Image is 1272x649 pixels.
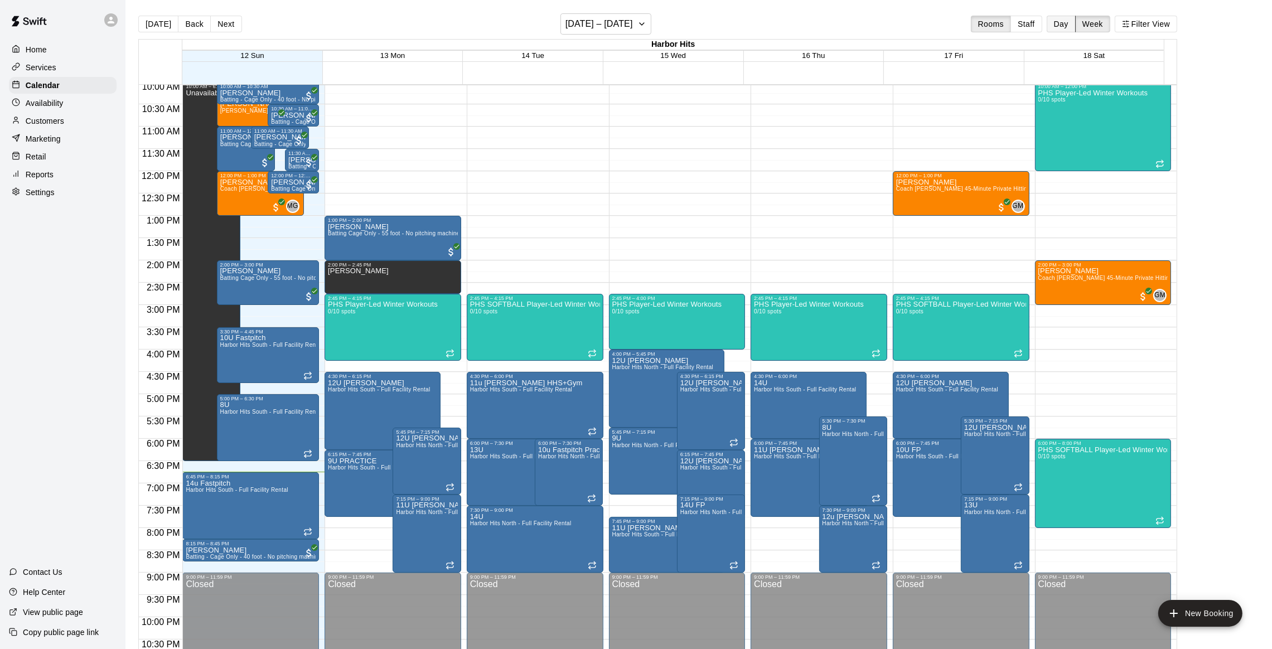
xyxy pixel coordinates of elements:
[26,133,61,144] p: Marketing
[217,93,304,127] div: 10:15 AM – 11:00 AM: Jack Price
[220,141,352,147] span: Batting Cage Only - 55 foot - No pitching machine
[325,372,441,450] div: 4:30 PM – 6:15 PM: 12U FP VANDERVORT
[470,308,497,314] span: 0/10 spots filled
[144,439,183,448] span: 6:00 PM
[677,495,745,573] div: 7:15 PM – 9:00 PM: 14U FP
[1155,159,1164,168] span: Recurring event
[270,202,282,213] span: All customers have paid
[9,59,117,76] div: Services
[819,416,887,506] div: 5:30 PM – 7:30 PM: 8U
[396,442,497,448] span: Harbor Hits North - Full Facility Rental
[23,607,83,618] p: View public page
[896,173,1026,178] div: 12:00 PM – 1:00 PM
[328,230,460,236] span: Batting Cage Only - 55 foot - No pitching machine
[144,528,183,537] span: 8:00 PM
[220,342,322,348] span: Harbor Hits South - Full Facility Rental
[612,308,640,314] span: 0/10 spots filled
[896,574,1026,580] div: 9:00 PM – 11:59 PM
[467,439,583,506] div: 6:00 PM – 7:30 PM: 13U
[268,171,319,193] div: 12:00 PM – 12:30 PM: Carlos Sanchez
[612,442,714,448] span: Harbor Hits North - Full Facility Rental
[271,106,316,112] div: 10:30 AM – 11:00 AM
[1012,200,1025,213] div: Graham Mercado*
[139,193,182,203] span: 12:30 PM
[872,349,881,358] span: Recurring event
[1014,561,1023,570] span: Recurring event
[303,527,312,536] span: Recurring event
[144,372,183,381] span: 4:30 PM
[9,113,117,129] div: Customers
[380,51,405,60] span: 13 Mon
[446,246,457,258] span: All customers have paid
[896,186,1052,192] span: Coach [PERSON_NAME] 45-Minute Private Hitting Lesson
[802,51,825,60] button: 16 Thu
[139,149,183,158] span: 11:30 AM
[139,127,183,136] span: 11:00 AM
[470,574,600,580] div: 9:00 PM – 11:59 PM
[325,450,441,517] div: 6:15 PM – 7:45 PM: 9U PRACTICE
[220,275,352,281] span: Batting Cage Only - 55 foot - No pitching machine
[560,13,651,35] button: [DATE] – [DATE]
[9,166,117,183] a: Reports
[325,260,461,294] div: 2:00 PM – 2:45 PM: Leo Molina
[446,349,454,358] span: Recurring event
[1075,16,1110,32] button: Week
[896,440,1005,446] div: 6:00 PM – 7:45 PM
[9,184,117,201] a: Settings
[754,386,856,393] span: Harbor Hits South - Full Facility Rental
[303,180,315,191] span: All customers have paid
[23,587,65,598] p: Help Center
[944,51,963,60] span: 17 Fri
[393,428,461,495] div: 5:45 PM – 7:15 PM: 12U KELLER
[535,439,603,506] div: 6:00 PM – 7:30 PM: 10u Fastpitch Practice HHN/Gym
[144,483,183,493] span: 7:00 PM
[271,173,316,178] div: 12:00 PM – 12:30 PM
[896,386,998,393] span: Harbor Hits South - Full Facility Rental
[9,148,117,165] a: Retail
[1158,289,1167,302] span: Graham Mercado*
[217,127,275,171] div: 11:00 AM – 12:00 PM: Addison Jones
[1035,82,1172,171] div: 10:00 AM – 12:00 PM: PHS Player-Led Winter Workouts
[144,506,183,515] span: 7:30 PM
[328,308,355,314] span: 0/10 spots filled
[612,574,742,580] div: 9:00 PM – 11:59 PM
[254,141,390,147] span: Batting - Cage Only - 40 foot - No pitching machine
[240,51,264,60] button: 12 Sun
[1012,201,1023,212] span: GM
[144,394,183,404] span: 5:00 PM
[751,372,867,439] div: 4:30 PM – 6:00 PM: 14U
[144,461,183,471] span: 6:30 PM
[823,520,924,526] span: Harbor Hits North - Full Facility Rental
[139,104,183,114] span: 10:30 AM
[328,452,437,457] div: 6:15 PM – 7:45 PM
[220,96,356,103] span: Batting - Cage Only - 40 foot - No pitching machine
[470,374,600,379] div: 4:30 PM – 6:00 PM
[144,550,183,560] span: 8:30 PM
[996,202,1007,213] span: All customers have paid
[26,62,56,73] p: Services
[220,108,368,114] span: [PERSON_NAME] 45-minute private pitching instruction
[609,428,725,495] div: 5:45 PM – 7:15 PM: 9U
[9,95,117,112] a: Availability
[220,262,316,268] div: 2:00 PM – 3:00 PM
[26,80,60,91] p: Calendar
[470,296,600,301] div: 2:45 PM – 4:15 PM
[754,374,863,379] div: 4:30 PM – 6:00 PM
[26,151,46,162] p: Retail
[1016,200,1025,213] span: Graham Mercado*
[303,449,312,458] span: Recurring event
[220,329,316,335] div: 3:30 PM – 4:45 PM
[1038,262,1168,268] div: 2:00 PM – 3:00 PM
[220,186,377,192] span: Coach [PERSON_NAME] 45-minute Softball Hitting Lesson
[893,171,1029,216] div: 12:00 PM – 1:00 PM: Daniel Rice
[961,495,1029,573] div: 7:15 PM – 9:00 PM: 13U
[961,416,1029,495] div: 5:30 PM – 7:15 PM: 12U FP SANINOCENCIO
[680,452,742,457] div: 6:15 PM – 7:45 PM
[823,418,884,424] div: 5:30 PM – 7:30 PM
[220,173,301,178] div: 12:00 PM – 1:00 PM
[1038,574,1168,580] div: 9:00 PM – 11:59 PM
[754,308,781,314] span: 0/10 spots filled
[9,77,117,94] a: Calendar
[470,453,572,459] span: Harbor Hits South - Full Facility Rental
